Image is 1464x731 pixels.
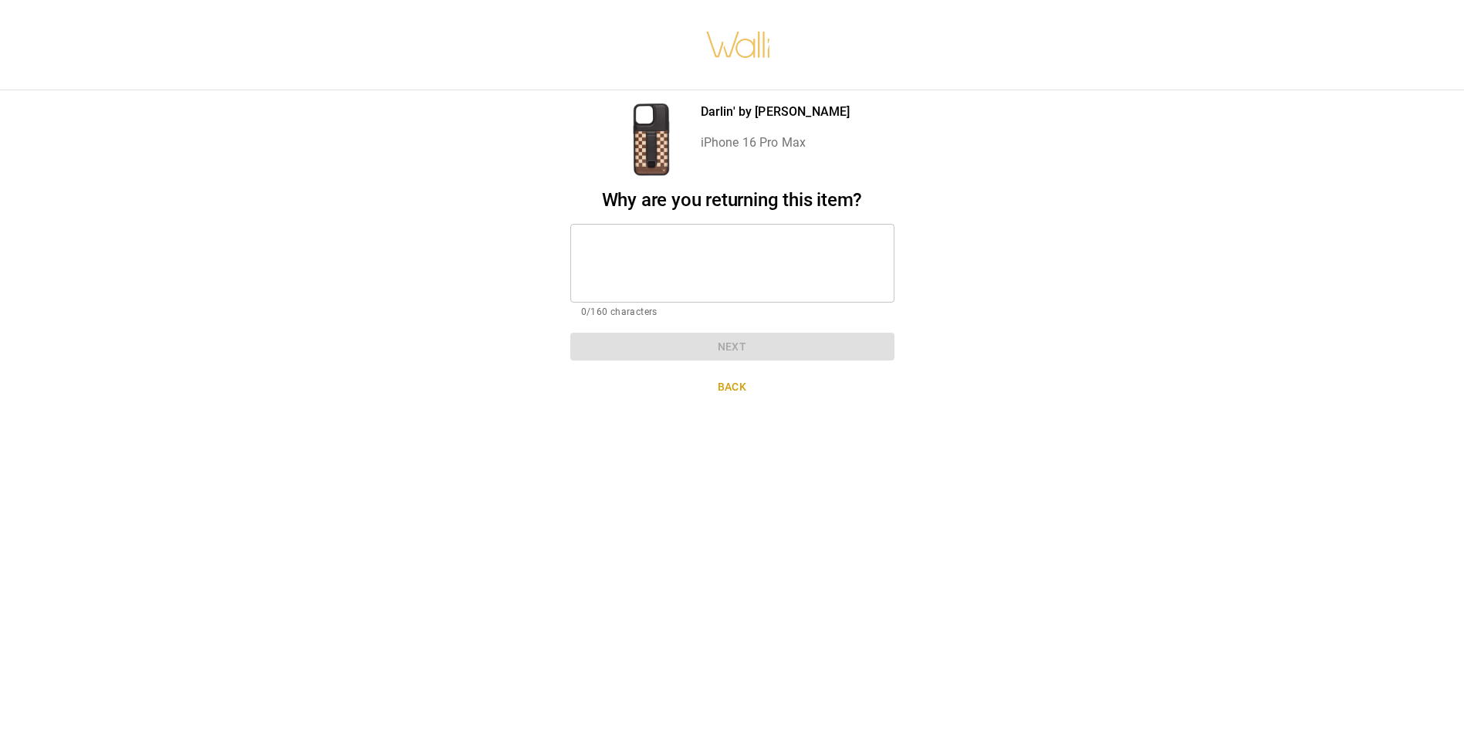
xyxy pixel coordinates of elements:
h2: Why are you returning this item? [570,189,894,212]
p: Darlin' by [PERSON_NAME] [701,103,850,121]
button: Back [570,373,894,401]
img: walli-inc.myshopify.com [705,12,772,78]
p: iPhone 16 Pro Max [701,134,850,152]
p: 0/160 characters [581,305,884,320]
